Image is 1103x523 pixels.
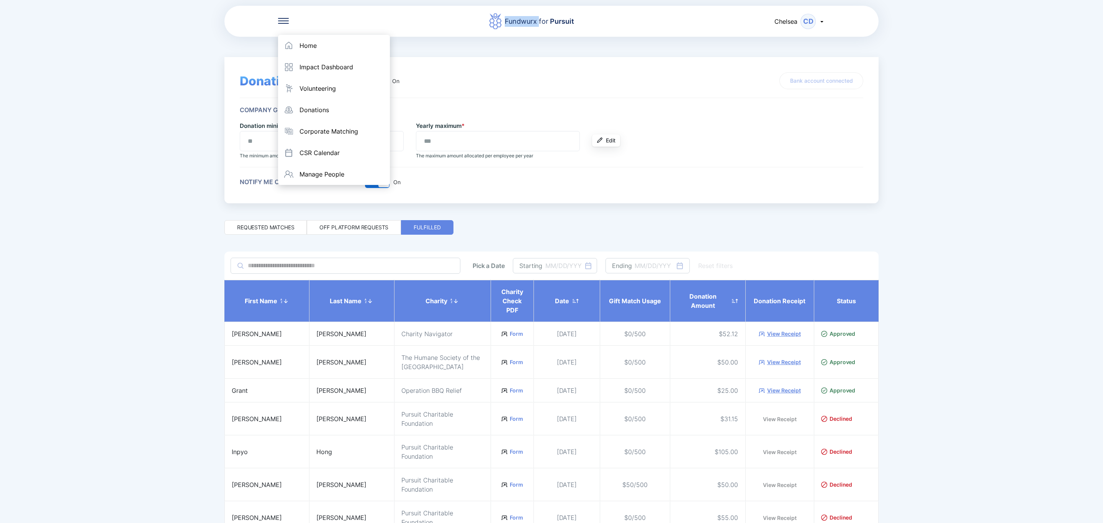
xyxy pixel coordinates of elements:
[677,292,738,310] div: Donation Amount
[821,514,871,521] div: Declined
[821,358,871,366] div: Approved
[232,387,248,394] span: Grant
[316,296,386,306] div: Last name
[299,106,329,114] div: Donations
[541,296,592,306] div: Date
[401,296,484,306] div: Charity
[753,296,807,306] div: Donation Receipt
[800,14,816,29] div: CD
[401,354,480,371] span: The Humane Society of the [GEOGRAPHIC_DATA]
[821,296,871,306] div: Status
[821,330,871,338] div: Approved
[232,358,282,366] span: [PERSON_NAME]
[533,402,600,435] td: [DATE]
[240,74,355,88] span: Donation Matching
[391,78,399,84] div: On
[316,448,332,456] span: Hong
[774,18,797,25] span: Chelsea
[401,410,453,427] span: Pursuit Charitable Foundation
[414,224,441,231] div: Fulfilled
[237,224,294,231] div: Requested matches
[519,262,542,270] div: Starting
[416,153,533,159] span: The maximum amount allocated per employee per year
[498,287,526,315] div: Charity Check PDF
[316,514,367,521] span: [PERSON_NAME]
[779,72,863,89] button: Bank account connected
[600,402,670,435] td: $0/500
[635,262,671,270] div: MM/DD/YYY
[299,170,344,178] div: Manage People
[670,322,745,346] td: $52.12
[533,468,600,501] td: [DATE]
[600,435,670,468] td: $0/500
[299,85,336,92] div: Volunteering
[316,415,367,423] span: [PERSON_NAME]
[767,387,801,394] a: View Receipt
[240,153,378,159] span: The minimum amount required to honor a single donation request
[401,476,453,493] span: Pursuit Charitable Foundation
[821,448,871,456] div: Declined
[510,358,523,366] a: Form
[698,261,733,270] div: Reset filters
[505,16,574,27] div: Fundwurx for
[607,296,663,306] div: Gift Match Usage
[767,358,801,366] a: View Receipt
[232,296,302,306] div: First name
[600,468,670,501] td: $50/500
[533,322,600,346] td: [DATE]
[763,449,797,455] a: View Receipt
[533,379,600,402] td: [DATE]
[316,358,367,366] span: [PERSON_NAME]
[232,448,248,456] span: Inpyo
[592,134,620,147] button: Edit
[401,387,462,394] span: Operation BBQ Relief
[401,330,453,338] span: Charity Navigator
[299,149,340,157] div: CSR Calendar
[510,330,523,338] a: Form
[299,127,358,135] div: Corporate Matching
[763,482,797,488] a: View Receipt
[545,262,582,270] div: MM/DD/YYY
[670,379,745,402] td: $25.00
[510,448,523,456] a: Form
[319,224,388,231] div: Off platform requests
[299,63,353,71] div: Impact Dashboard
[316,330,367,338] span: [PERSON_NAME]
[316,387,367,394] span: [PERSON_NAME]
[763,515,797,521] a: View Receipt
[670,346,745,379] td: $50.00
[533,346,600,379] td: [DATE]
[670,435,745,468] td: $105.00
[606,137,615,144] span: Edit
[510,387,523,394] a: Form
[821,481,871,489] div: Declined
[600,379,670,402] td: $0/500
[232,415,282,423] span: [PERSON_NAME]
[763,416,797,422] a: View Receipt
[510,415,523,423] a: Form
[600,322,670,346] td: $0/500
[393,179,401,185] div: On
[232,481,282,489] span: [PERSON_NAME]
[612,262,632,270] div: Ending
[548,17,574,25] span: Pursuit
[767,330,801,338] a: View Receipt
[821,415,871,423] div: Declined
[670,468,745,501] td: $50.00
[510,481,523,489] a: Form
[240,106,352,114] div: Company Gift Matching Criteria
[401,443,453,460] span: Pursuit Charitable Foundation
[821,387,871,394] div: Approved
[240,122,295,129] label: Donation minimum
[790,77,853,85] span: Bank account connected
[316,481,367,489] span: [PERSON_NAME]
[232,514,282,521] span: [PERSON_NAME]
[299,42,317,49] div: Home
[510,514,523,521] a: Form
[600,346,670,379] td: $0/500
[533,435,600,468] td: [DATE]
[670,402,745,435] td: $31.15
[473,262,504,270] div: Pick a Date
[240,178,357,186] div: Notify me of gift match requests
[232,330,282,338] span: [PERSON_NAME]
